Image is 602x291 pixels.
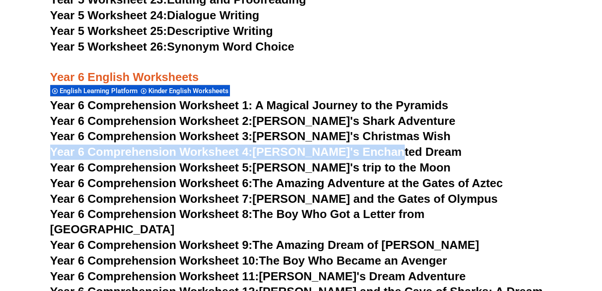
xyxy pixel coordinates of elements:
span: Year 5 Worksheet 25: [50,24,167,38]
a: Year 5 Worksheet 26:Synonym Word Choice [50,40,295,53]
a: Year 6 Comprehension Worksheet 4:[PERSON_NAME]'s Enchanted Dream [50,145,462,158]
a: Year 6 Comprehension Worksheet 8:The Boy Who Got a Letter from [GEOGRAPHIC_DATA] [50,207,425,236]
h3: Year 6 English Worksheets [50,55,552,85]
a: Year 6 Comprehension Worksheet 11:[PERSON_NAME]'s Dream Adventure [50,270,466,283]
span: Year 6 Comprehension Worksheet 5: [50,161,253,174]
span: Year 6 Comprehension Worksheet 10: [50,254,259,267]
span: Year 6 Comprehension Worksheet 4: [50,145,253,158]
a: Year 6 Comprehension Worksheet 3:[PERSON_NAME]'s Christmas Wish [50,129,451,143]
span: Year 6 Comprehension Worksheet 3: [50,129,253,143]
a: Year 6 Comprehension Worksheet 9:The Amazing Dream of [PERSON_NAME] [50,238,479,252]
span: Year 6 Comprehension Worksheet 8: [50,207,253,221]
a: Year 6 Comprehension Worksheet 10:The Boy Who Became an Avenger [50,254,447,267]
div: English Learning Platform [50,85,139,97]
a: Year 5 Worksheet 25:Descriptive Writing [50,24,273,38]
span: Year 6 Comprehension Worksheet 11: [50,270,259,283]
iframe: Chat Widget [453,190,602,291]
span: Year 5 Worksheet 26: [50,40,167,53]
a: Year 6 Comprehension Worksheet 1: A Magical Journey to the Pyramids [50,98,449,112]
a: Year 6 Comprehension Worksheet 7:[PERSON_NAME] and the Gates of Olympus [50,192,498,205]
a: Year 6 Comprehension Worksheet 5:[PERSON_NAME]'s trip to the Moon [50,161,451,174]
span: English Learning Platform [60,87,140,95]
span: Year 6 Comprehension Worksheet 7: [50,192,253,205]
span: Year 5 Worksheet 24: [50,9,167,22]
span: Kinder English Worksheets [148,87,231,95]
div: Kinder English Worksheets [139,85,230,97]
span: Year 6 Comprehension Worksheet 9: [50,238,253,252]
span: Year 6 Comprehension Worksheet 6: [50,176,253,190]
a: Year 6 Comprehension Worksheet 6:The Amazing Adventure at the Gates of Aztec [50,176,503,190]
a: Year 5 Worksheet 24:Dialogue Writing [50,9,260,22]
span: Year 6 Comprehension Worksheet 2: [50,114,253,128]
a: Year 6 Comprehension Worksheet 2:[PERSON_NAME]'s Shark Adventure [50,114,455,128]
